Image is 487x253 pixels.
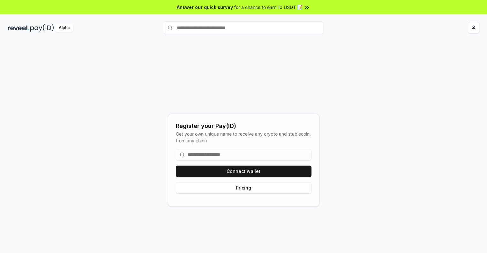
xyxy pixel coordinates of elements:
div: Get your own unique name to receive any crypto and stablecoin, from any chain [176,130,311,144]
span: for a chance to earn 10 USDT 📝 [234,4,303,11]
div: Register your Pay(ID) [176,122,311,130]
div: Alpha [55,24,73,32]
button: Pricing [176,182,311,194]
img: reveel_dark [8,24,29,32]
img: pay_id [30,24,54,32]
span: Answer our quick survey [177,4,233,11]
button: Connect wallet [176,166,311,177]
